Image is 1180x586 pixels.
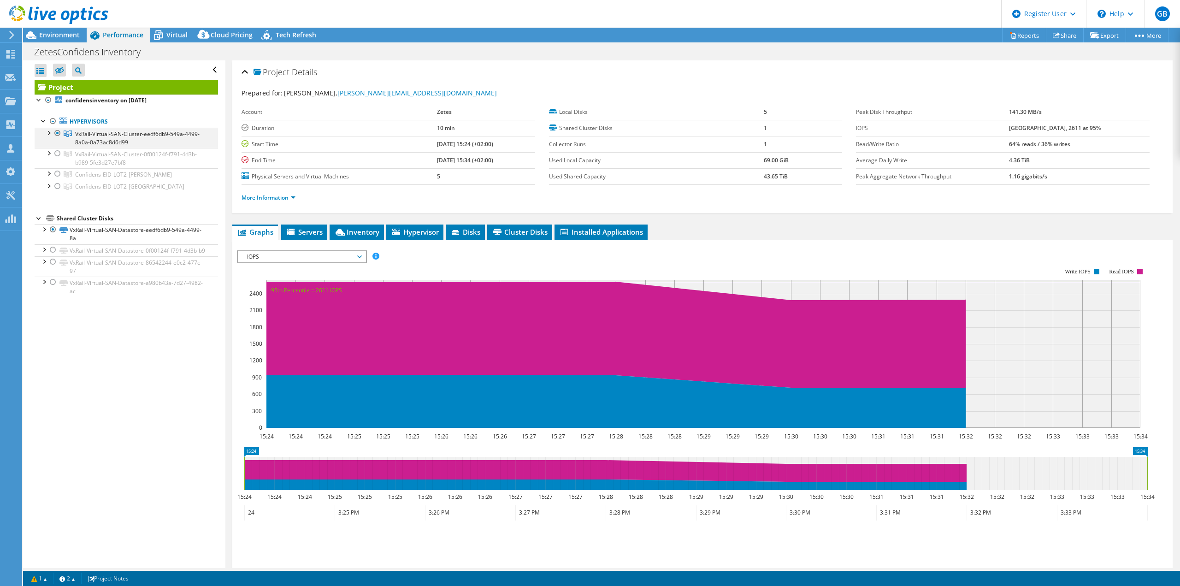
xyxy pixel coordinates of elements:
[39,30,80,39] span: Environment
[538,493,553,501] text: 15:27
[667,432,682,440] text: 15:28
[35,148,218,168] a: VxRail-Virtual-SAN-Cluster-0f00124f-f791-4d3b-b989-5fe3d27e7bf8
[437,124,455,132] b: 10 min
[418,493,432,501] text: 15:26
[1083,28,1126,42] a: Export
[259,424,262,432] text: 0
[249,340,262,348] text: 1500
[463,432,478,440] text: 15:26
[260,432,274,440] text: 15:24
[242,172,437,181] label: Physical Servers and Virtual Machines
[1009,156,1030,164] b: 4.36 TiB
[842,432,856,440] text: 15:30
[1046,28,1084,42] a: Share
[358,493,372,501] text: 15:25
[856,172,1009,181] label: Peak Aggregate Network Throughput
[764,140,767,148] b: 1
[65,96,147,104] b: confidensinventory on [DATE]
[57,213,218,224] div: Shared Cluster Disks
[813,432,827,440] text: 15:30
[990,493,1004,501] text: 15:32
[1009,172,1047,180] b: 1.16 gigabits/s
[809,493,824,501] text: 15:30
[1046,432,1060,440] text: 15:33
[755,432,769,440] text: 15:29
[254,68,289,77] span: Project
[252,390,262,398] text: 600
[35,181,218,193] a: Confidens-EID-LOT2-Ruisbroek
[599,493,613,501] text: 15:28
[1133,432,1148,440] text: 15:34
[478,493,492,501] text: 15:26
[549,172,764,181] label: Used Shared Capacity
[559,227,643,237] span: Installed Applications
[1020,493,1034,501] text: 15:32
[856,140,1009,149] label: Read/Write Ratio
[448,493,462,501] text: 15:26
[1080,493,1094,501] text: 15:33
[337,89,497,97] a: [PERSON_NAME][EMAIL_ADDRESS][DOMAIN_NAME]
[549,156,764,165] label: Used Local Capacity
[75,171,172,178] span: Confidens-EID-LOT2-[PERSON_NAME]
[764,172,788,180] b: 43.65 TiB
[1110,493,1125,501] text: 15:33
[35,168,218,180] a: Confidens-EID-LOT2-Evere
[284,89,497,97] span: [PERSON_NAME],
[856,156,1009,165] label: Average Daily Write
[726,432,740,440] text: 15:29
[1109,268,1134,275] text: Read IOPS
[638,432,653,440] text: 15:28
[289,432,303,440] text: 15:24
[839,493,854,501] text: 15:30
[580,432,594,440] text: 15:27
[1009,124,1101,132] b: [GEOGRAPHIC_DATA], 2611 at 95%
[492,227,548,237] span: Cluster Disks
[930,493,944,501] text: 15:31
[103,30,143,39] span: Performance
[75,183,184,190] span: Confidens-EID-LOT2-[GEOGRAPHIC_DATA]
[35,116,218,128] a: Hypervisors
[347,432,361,440] text: 15:25
[242,89,283,97] label: Prepared for:
[508,493,523,501] text: 15:27
[25,573,53,584] a: 1
[1009,140,1070,148] b: 64% reads / 36% writes
[437,156,493,164] b: [DATE] 15:34 (+02:00)
[249,323,262,331] text: 1800
[869,493,884,501] text: 15:31
[764,124,767,132] b: 1
[242,107,437,117] label: Account
[376,432,390,440] text: 15:25
[609,432,623,440] text: 15:28
[764,108,767,116] b: 5
[53,573,82,584] a: 2
[286,227,323,237] span: Servers
[249,306,262,314] text: 2100
[81,573,135,584] a: Project Notes
[242,124,437,133] label: Duration
[1065,268,1091,275] text: Write IOPS
[493,432,507,440] text: 15:26
[719,493,733,501] text: 15:29
[1104,432,1119,440] text: 15:33
[784,432,798,440] text: 15:30
[450,227,480,237] span: Disks
[960,493,974,501] text: 15:32
[871,432,885,440] text: 15:31
[1075,432,1090,440] text: 15:33
[249,356,262,364] text: 1200
[1126,28,1168,42] a: More
[35,244,218,256] a: VxRail-Virtual-SAN-Datastore-0f00124f-f791-4d3b-b9
[242,251,361,262] span: IOPS
[437,108,452,116] b: Zetes
[779,493,793,501] text: 15:30
[659,493,673,501] text: 15:28
[749,493,763,501] text: 15:29
[856,124,1009,133] label: IOPS
[1155,6,1170,21] span: GB
[549,124,764,133] label: Shared Cluster Disks
[689,493,703,501] text: 15:29
[1097,10,1106,18] svg: \n
[249,290,262,297] text: 2400
[437,172,440,180] b: 5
